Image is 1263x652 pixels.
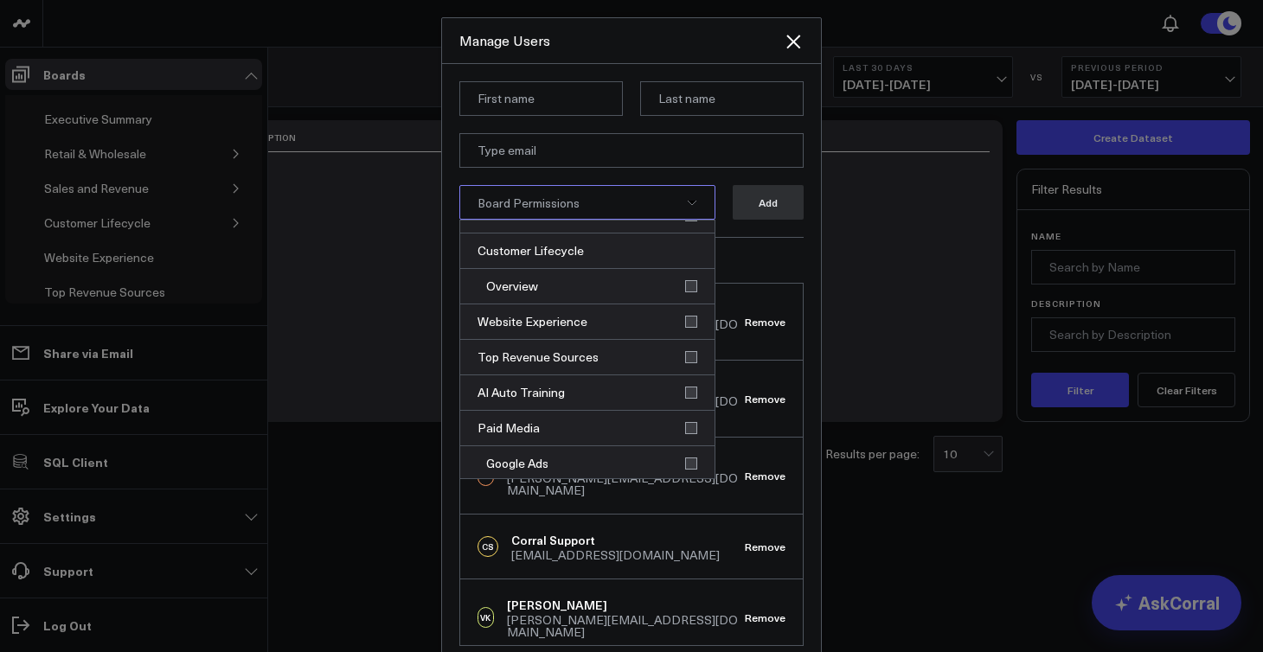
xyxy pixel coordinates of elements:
div: CS [478,536,498,557]
input: First name [459,81,623,116]
button: Remove [745,611,785,623]
button: Remove [745,316,785,328]
div: Corral Support [511,532,720,549]
div: [PERSON_NAME] [507,597,745,614]
div: [EMAIL_ADDRESS][DOMAIN_NAME] [511,549,720,561]
button: Close [783,31,804,52]
input: Last name [640,81,804,116]
button: Remove [745,540,785,553]
button: Remove [745,393,785,405]
button: Remove [745,470,785,482]
div: VK [478,607,494,628]
div: [PERSON_NAME][EMAIL_ADDRESS][DOMAIN_NAME] [507,614,745,638]
input: Type email [459,133,804,168]
span: Board Permissions [478,195,580,211]
div: [PERSON_NAME][EMAIL_ADDRESS][DOMAIN_NAME] [507,472,745,496]
div: Manage Users [459,31,783,50]
button: Add [733,185,804,220]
